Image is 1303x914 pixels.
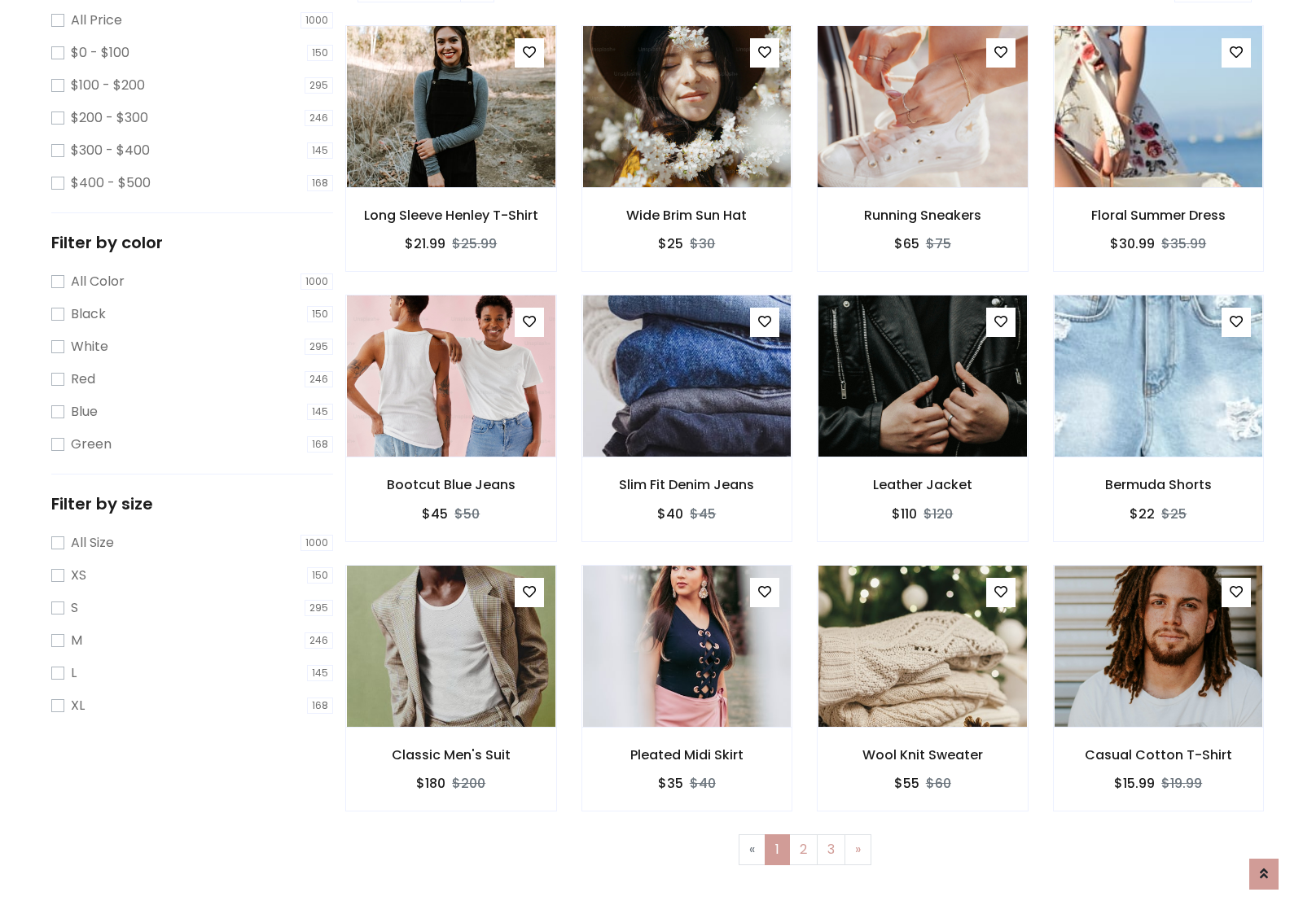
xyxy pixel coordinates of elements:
[1161,774,1202,793] del: $19.99
[818,747,1028,763] h6: Wool Knit Sweater
[894,776,919,791] h6: $55
[305,110,333,126] span: 246
[690,234,715,253] del: $30
[582,208,792,223] h6: Wide Brim Sun Hat
[51,233,333,252] h5: Filter by color
[405,236,445,251] h6: $21.99
[452,774,485,793] del: $200
[1130,506,1155,522] h6: $22
[71,631,82,650] label: M
[1161,505,1187,523] del: $25
[818,477,1028,492] h6: Leather Jacket
[305,600,333,616] span: 295
[305,632,333,649] span: 246
[894,236,919,251] h6: $65
[71,696,85,715] label: XL
[307,306,333,322] span: 150
[582,747,792,763] h6: Pleated Midi Skirt
[818,208,1028,223] h6: Running Sneakers
[71,435,112,454] label: Green
[346,747,556,763] h6: Classic Men's Suit
[71,304,106,324] label: Black
[71,141,150,160] label: $300 - $400
[346,208,556,223] h6: Long Sleeve Henley T-Shirt
[892,506,917,522] h6: $110
[71,173,151,193] label: $400 - $500
[658,776,683,791] h6: $35
[1161,234,1206,253] del: $35.99
[307,436,333,453] span: 168
[71,533,114,553] label: All Size
[1054,747,1264,763] h6: Casual Cotton T-Shirt
[1110,236,1155,251] h6: $30.99
[307,698,333,714] span: 168
[51,494,333,514] h5: Filter by size
[301,535,333,551] span: 1000
[926,774,951,793] del: $60
[71,76,145,95] label: $100 - $200
[346,477,556,492] h6: Bootcut Blue Jeans
[855,840,861,859] span: »
[71,11,122,30] label: All Price
[690,774,716,793] del: $40
[71,402,98,422] label: Blue
[765,834,790,865] a: 1
[71,272,125,291] label: All Color
[358,834,1252,865] nav: Page navigation
[789,834,818,865] a: 2
[307,175,333,191] span: 168
[1114,776,1155,791] h6: $15.99
[690,505,716,523] del: $45
[1054,477,1264,492] h6: Bermuda Shorts
[307,45,333,61] span: 150
[924,505,953,523] del: $120
[305,371,333,387] span: 246
[307,567,333,584] span: 150
[301,12,333,28] span: 1000
[452,234,497,253] del: $25.99
[845,834,871,865] a: Next
[926,234,951,253] del: $75
[71,663,77,683] label: L
[416,776,445,791] h6: $180
[454,505,480,523] del: $50
[305,339,333,355] span: 295
[307,404,333,420] span: 145
[307,142,333,159] span: 145
[1054,208,1264,223] h6: Floral Summer Dress
[71,108,148,128] label: $200 - $300
[657,506,683,522] h6: $40
[71,598,78,618] label: S
[307,665,333,681] span: 145
[71,43,129,63] label: $0 - $100
[71,337,108,356] label: White
[422,506,448,522] h6: $45
[582,477,792,492] h6: Slim Fit Denim Jeans
[305,77,333,94] span: 295
[71,370,95,389] label: Red
[301,273,333,290] span: 1000
[658,236,683,251] h6: $25
[817,834,845,865] a: 3
[71,566,86,585] label: XS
